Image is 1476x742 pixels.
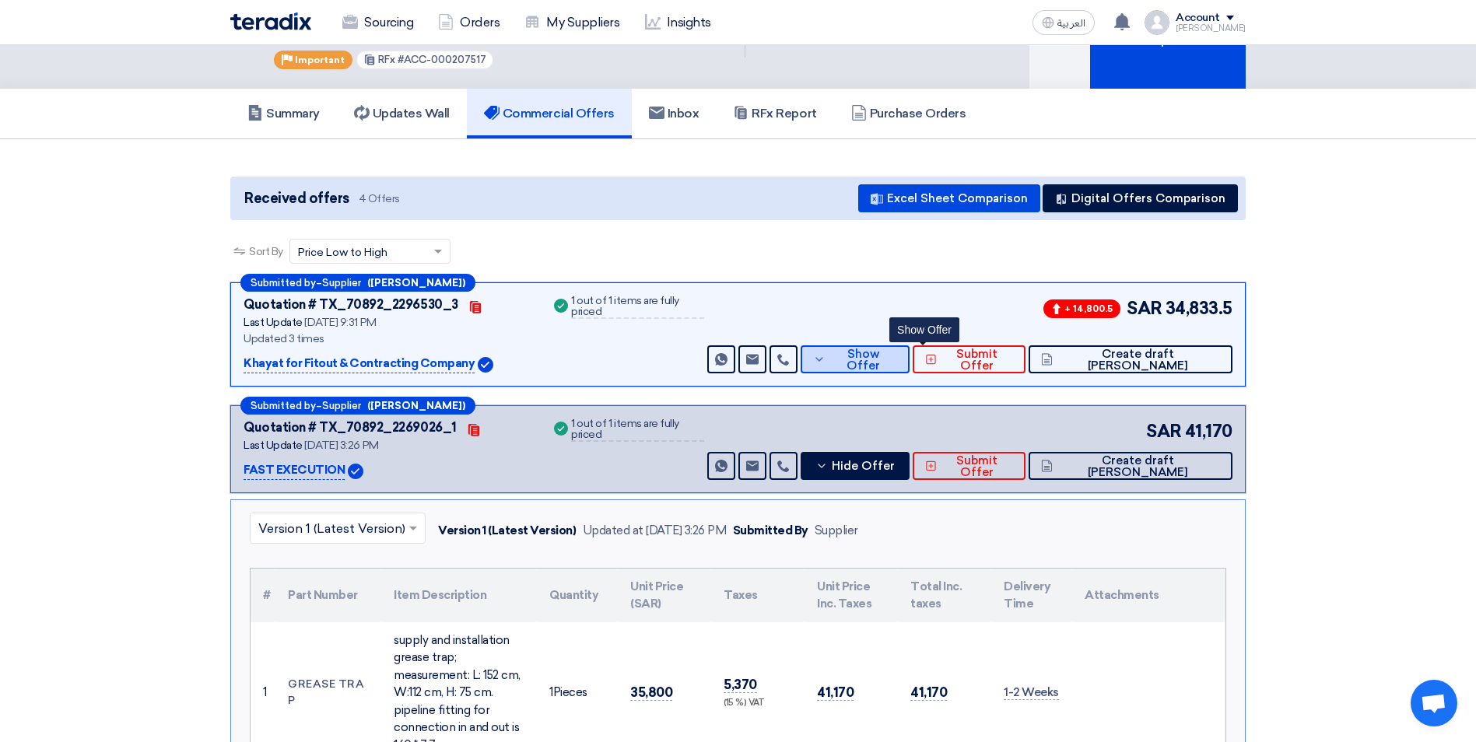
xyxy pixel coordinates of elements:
a: Updates Wall [337,89,467,138]
a: Summary [230,89,337,138]
button: Show Offer [801,345,910,373]
h5: Inbox [649,106,699,121]
div: Updated at [DATE] 3:26 PM [583,522,727,540]
button: Create draft [PERSON_NAME] [1029,452,1232,480]
div: Show Offer [889,317,959,342]
div: Version 1 (Latest Version) [438,522,577,540]
th: Total Inc. taxes [898,569,991,622]
span: Create draft [PERSON_NAME] [1057,455,1220,478]
img: Teradix logo [230,12,311,30]
div: Submitted By [733,522,808,540]
span: Last Update [244,439,303,452]
th: Item Description [381,569,537,622]
span: + 14,800.5 [1043,299,1120,318]
h5: Updates Wall [354,106,450,121]
span: Last Update [244,316,303,329]
a: Purchase Orders [834,89,983,138]
span: 35,800 [630,684,672,701]
th: Unit Price (SAR) [618,569,711,622]
span: 1 [549,685,553,699]
span: #ACC-000207517 [398,54,486,65]
img: Verified Account [348,464,363,479]
button: Submit Offer [913,452,1025,480]
b: ([PERSON_NAME]) [367,278,465,288]
span: Hide Offer [832,460,895,472]
th: Unit Price Inc. Taxes [805,569,898,622]
span: Price Low to High [298,244,387,261]
a: My Suppliers [512,5,632,40]
th: Delivery Time [991,569,1072,622]
span: [DATE] 9:31 PM [304,316,376,329]
span: SAR [1127,296,1162,321]
button: Create draft [PERSON_NAME] [1029,345,1232,373]
span: SAR [1146,418,1182,444]
th: Quantity [537,569,618,622]
h5: Purchase Orders [851,106,966,121]
div: – [240,274,475,292]
div: (15 %) VAT [724,697,792,710]
span: العربية [1057,18,1085,29]
p: Khayat for Fitout & Contracting Company [244,355,475,373]
a: Orders [426,5,512,40]
span: Submit Offer [941,455,1013,478]
span: Supplier [322,401,361,411]
b: ([PERSON_NAME]) [367,401,465,411]
th: # [251,569,275,622]
span: 34,833.5 [1166,296,1232,321]
a: Open chat [1411,680,1457,726]
div: [PERSON_NAME] [1176,24,1246,33]
a: RFx Report [716,89,833,138]
span: Supplier [322,278,361,288]
th: Attachments [1072,569,1225,622]
h5: Commercial Offers [484,106,615,121]
span: Submit Offer [941,348,1013,372]
th: Taxes [711,569,805,622]
div: Quotation # TX_70892_2269026_1 [244,418,457,437]
p: FAST EXECUTION [244,461,345,480]
button: Excel Sheet Comparison [858,184,1040,212]
span: [DATE] 3:26 PM [304,439,378,452]
div: 1 out of 1 items are fully priced [571,296,703,319]
h5: RFx Report [733,106,816,121]
div: Quotation # TX_70892_2296530_3 [244,296,458,314]
div: – [240,397,475,415]
div: 1 out of 1 items are fully priced [571,418,703,442]
img: Verified Account [478,357,493,373]
th: Part Number [275,569,381,622]
a: Commercial Offers [467,89,632,138]
span: 4 Offers [359,191,400,206]
span: 41,170 [817,684,854,701]
button: العربية [1032,10,1095,35]
span: Submitted by [251,278,316,288]
a: Inbox [632,89,717,138]
button: Hide Offer [801,452,910,480]
button: Submit Offer [913,345,1025,373]
span: Submitted by [251,401,316,411]
span: Show Offer [829,348,897,372]
span: 1-2 Weeks [1004,685,1059,700]
a: Sourcing [330,5,426,40]
span: Important [295,54,345,65]
div: Updated 3 times [244,331,532,347]
span: Received offers [244,188,349,209]
span: RFx [378,54,395,65]
img: profile_test.png [1145,10,1169,35]
div: Account [1176,12,1220,25]
button: Digital Offers Comparison [1043,184,1238,212]
span: Sort By [249,243,283,260]
h5: Summary [247,106,320,121]
a: Insights [633,5,724,40]
div: Supplier [815,522,858,540]
span: 41,170 [910,684,947,701]
span: Create draft [PERSON_NAME] [1057,348,1220,372]
span: 5,370 [724,677,757,693]
span: 41,170 [1185,418,1232,444]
